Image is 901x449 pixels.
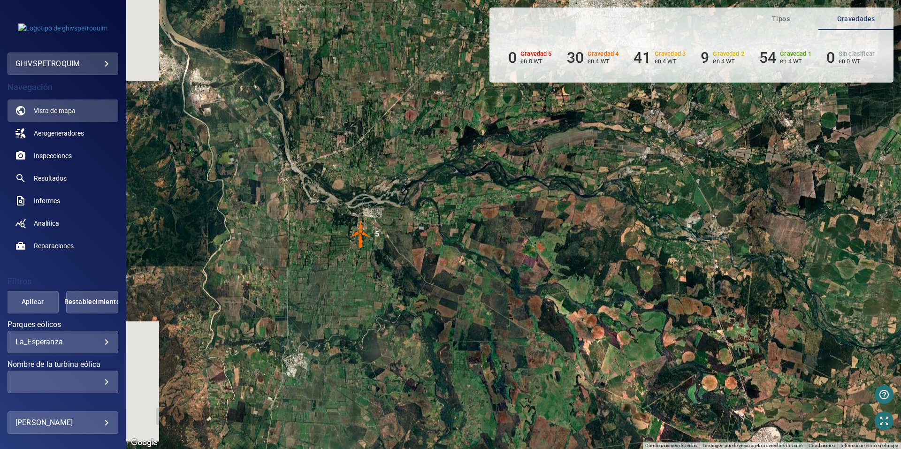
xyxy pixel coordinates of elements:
[78,296,107,308] span: Restablecimiento
[520,58,552,65] p: en 0 WT
[713,58,744,65] p: en 4 WT
[8,321,118,328] label: Parques eólicos
[129,437,160,449] img: Google
[655,58,686,65] p: en 4 WT
[702,443,803,448] span: La imagen puede estar sujeta a derechos de autor
[34,174,67,183] span: Resultados
[347,220,375,248] img: windFarmIconCat4.svg
[8,235,118,257] a: reparaciones noActivo
[8,190,118,212] a: reportes noActivo
[634,49,686,67] li: Severity 3
[567,49,619,67] li: Severity 4
[34,129,84,138] span: Aerogeneradores
[634,49,650,67] h6: 41
[588,51,619,57] h6: Gravedad 4
[34,106,76,115] span: Vista de mapa
[8,212,118,235] a: analítica noActive
[375,220,379,248] div: 5
[129,437,160,449] a: Abrir esta área en Google Maps (se abre en una ventana nueva)
[8,361,118,368] label: Nombre de la turbina eólica
[567,49,584,67] h6: 30
[701,49,744,67] li: Severity 2
[508,49,517,67] h6: 0
[759,49,811,67] li: Severity 1
[347,220,375,250] gmp-advanced-marker: 5
[15,415,110,430] div: [PERSON_NAME]
[840,443,898,448] a: Informar un error en el mapa
[66,291,118,313] button: Restablecimiento
[8,53,118,75] div: GHIVSPETROQUIM
[34,219,59,228] span: Analítica
[826,49,835,67] h6: 0
[15,56,110,71] div: GHIVSPETROQUIM
[780,58,811,65] p: en 4 WT
[508,49,552,67] li: Severity 5
[759,49,776,67] h6: 54
[826,49,875,67] li: Severity Unclassified
[780,51,811,57] h6: Gravedad 1
[645,442,697,449] button: Combinaciones de teclas
[8,277,118,286] h4: Filtros
[809,443,835,448] a: Condiciones (se abre en una nueva pestaña)
[34,241,74,251] span: Reparaciones
[7,291,59,313] button: Aplicar
[15,337,110,346] div: La_Esperanza
[839,58,875,65] p: en 0 WT
[8,145,118,167] a: inspecciones noActivo
[34,151,72,160] span: Inspecciones
[701,49,709,67] h6: 9
[824,13,888,25] span: Gravedades
[520,51,552,57] h6: Gravedad 5
[8,122,118,145] a: aerogeneradores noActive
[8,371,118,393] div: Nombre de la turbina eólica
[18,296,47,308] span: Aplicar
[8,331,118,353] div: Parques eólicos
[34,196,60,205] span: Informes
[655,51,686,57] h6: Gravedad 3
[749,13,813,25] span: Tipos
[713,51,744,57] h6: Gravedad 2
[18,23,107,33] img: Logotipo de ghivspetroquim
[8,99,118,122] a: Mapa activo
[8,83,118,92] h4: Navegación
[8,167,118,190] a: hallazgos noActive
[588,58,619,65] p: en 4 WT
[839,51,875,57] h6: Sin clasificar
